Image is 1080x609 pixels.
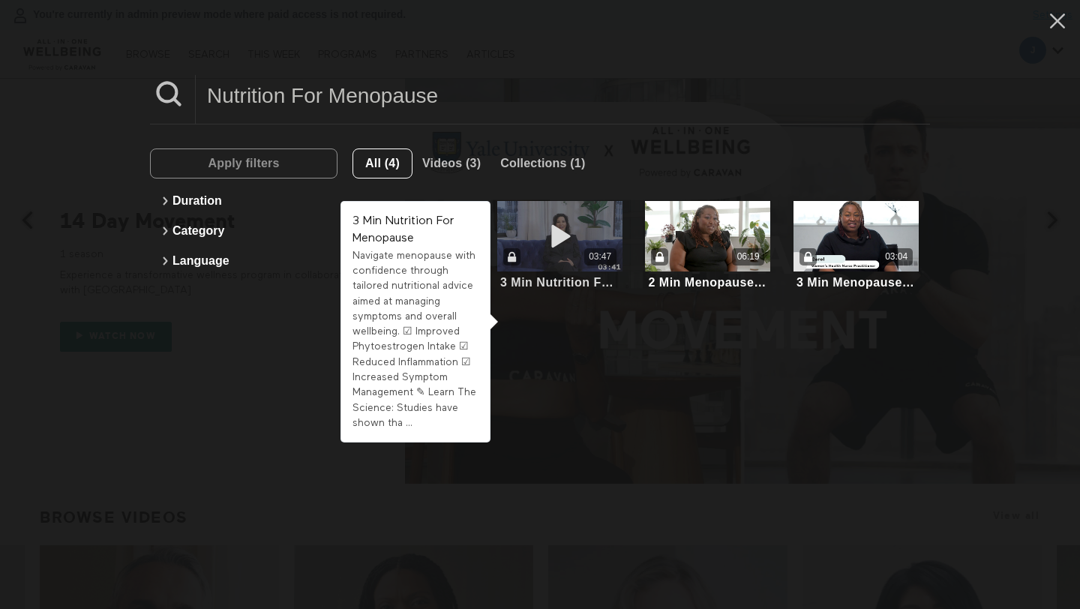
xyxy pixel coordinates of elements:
a: 3 Min Nutrition For Menopause03:473 Min Nutrition For Menopause [497,201,622,292]
button: Videos (3) [412,148,490,178]
button: Collections (1) [490,148,595,178]
div: 03:04 [885,250,907,263]
div: 3 Min Nutrition For Menopause [500,275,619,289]
button: Duration [157,186,330,216]
span: Videos (3) [422,157,481,169]
button: Language [157,246,330,276]
span: Collections (1) [500,157,585,169]
a: 3 Min Menopause & Hot Flashes03:043 Min Menopause & [MEDICAL_DATA] [793,201,919,292]
a: 2 Min Menopause & Mood Swings06:192 Min Menopause & Mood Swings [645,201,770,292]
div: 03:47 [589,250,611,263]
div: Navigate menopause with confidence through tailored nutritional advice aimed at managing symptoms... [352,248,478,431]
div: 06:19 [737,250,760,263]
div: 2 Min Menopause & Mood Swings [648,275,767,289]
input: Search [196,75,930,116]
strong: 3 Min Nutrition For Menopause [352,215,454,244]
button: Category [157,216,330,246]
div: 3 Min Menopause & [MEDICAL_DATA] [796,275,916,289]
button: All (4) [352,148,412,178]
span: All (4) [365,157,400,169]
